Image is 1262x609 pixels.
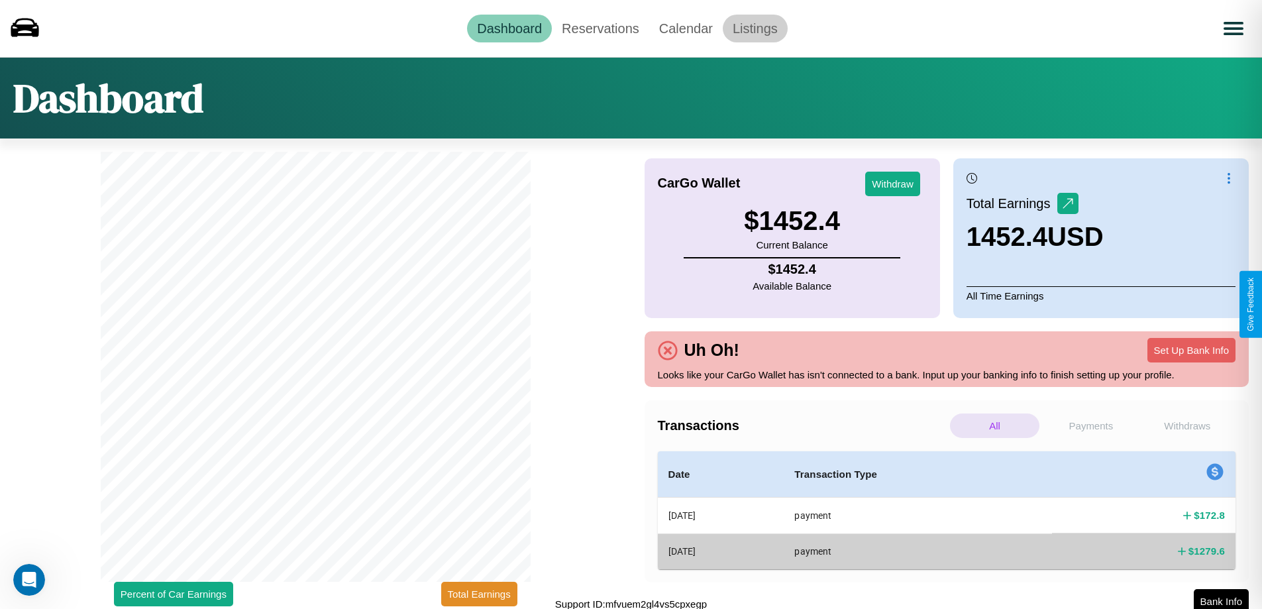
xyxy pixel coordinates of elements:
[753,262,831,277] h4: $ 1452.4
[865,172,920,196] button: Withdraw
[1046,414,1135,438] p: Payments
[467,15,552,42] a: Dashboard
[794,467,1041,482] h4: Transaction Type
[1188,544,1225,558] h4: $ 1279.6
[1194,508,1225,522] h4: $ 172.8
[658,418,947,433] h4: Transactions
[967,286,1236,305] p: All Time Earnings
[723,15,788,42] a: Listings
[13,564,45,596] iframe: Intercom live chat
[658,533,784,569] th: [DATE]
[950,414,1039,438] p: All
[744,206,840,236] h3: $ 1452.4
[1246,278,1255,331] div: Give Feedback
[678,341,746,360] h4: Uh Oh!
[658,366,1236,384] p: Looks like your CarGo Wallet has isn't connected to a bank. Input up your banking info to finish ...
[668,467,774,482] h4: Date
[744,236,840,254] p: Current Balance
[649,15,723,42] a: Calendar
[784,498,1052,534] th: payment
[441,582,517,606] button: Total Earnings
[753,277,831,295] p: Available Balance
[784,533,1052,569] th: payment
[658,451,1236,569] table: simple table
[114,582,233,606] button: Percent of Car Earnings
[658,176,741,191] h4: CarGo Wallet
[552,15,649,42] a: Reservations
[967,192,1057,215] p: Total Earnings
[1215,10,1252,47] button: Open menu
[13,71,203,125] h1: Dashboard
[1143,414,1232,438] p: Withdraws
[967,222,1104,252] h3: 1452.4 USD
[1147,338,1236,362] button: Set Up Bank Info
[658,498,784,534] th: [DATE]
